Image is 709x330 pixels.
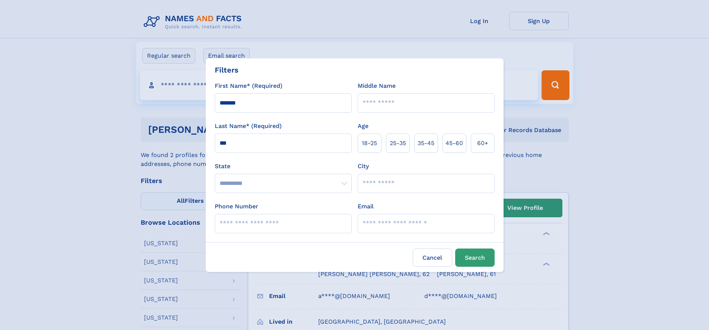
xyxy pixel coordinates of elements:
div: Filters [215,64,239,76]
span: 25‑35 [390,139,406,148]
span: 35‑45 [418,139,434,148]
label: First Name* (Required) [215,81,282,90]
label: Email [358,202,374,211]
label: Middle Name [358,81,396,90]
span: 45‑60 [445,139,463,148]
label: Age [358,122,368,131]
label: Phone Number [215,202,258,211]
label: City [358,162,369,171]
button: Search [455,249,495,267]
span: 60+ [477,139,488,148]
label: Cancel [413,249,452,267]
span: 18‑25 [362,139,377,148]
label: Last Name* (Required) [215,122,282,131]
label: State [215,162,352,171]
